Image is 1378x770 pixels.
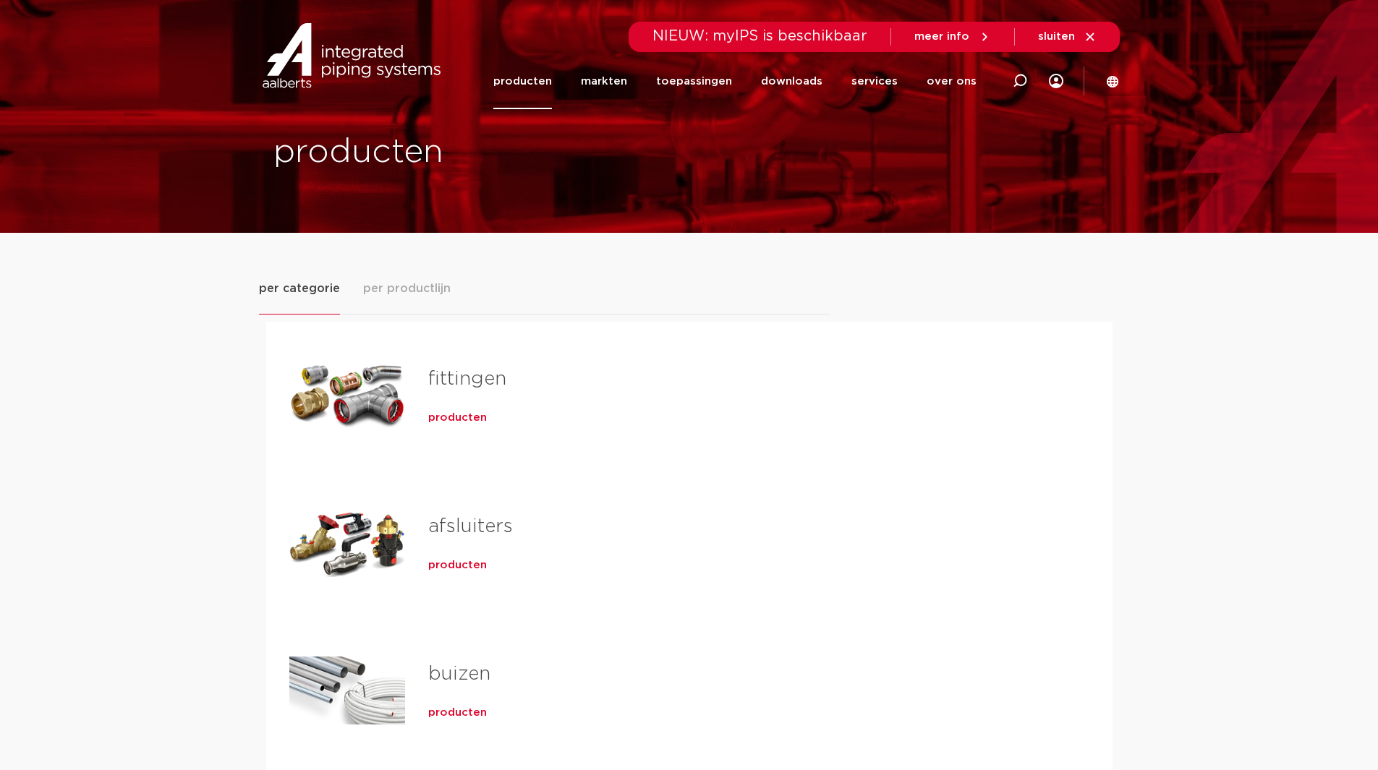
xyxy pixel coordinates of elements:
[428,706,487,720] a: producten
[428,558,487,573] a: producten
[652,29,867,43] span: NIEUW: myIPS is beschikbaar
[428,664,490,683] a: buizen
[761,54,822,109] a: downloads
[927,54,977,109] a: over ons
[851,54,898,109] a: services
[914,30,991,43] a: meer info
[914,31,969,42] span: meer info
[273,129,682,176] h1: producten
[493,54,977,109] nav: Menu
[428,369,506,388] a: fittingen
[1038,30,1097,43] a: sluiten
[1038,31,1075,42] span: sluiten
[363,280,451,297] span: per productlijn
[428,517,513,536] a: afsluiters
[259,280,340,297] span: per categorie
[656,54,732,109] a: toepassingen
[581,54,627,109] a: markten
[493,54,552,109] a: producten
[428,411,487,425] a: producten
